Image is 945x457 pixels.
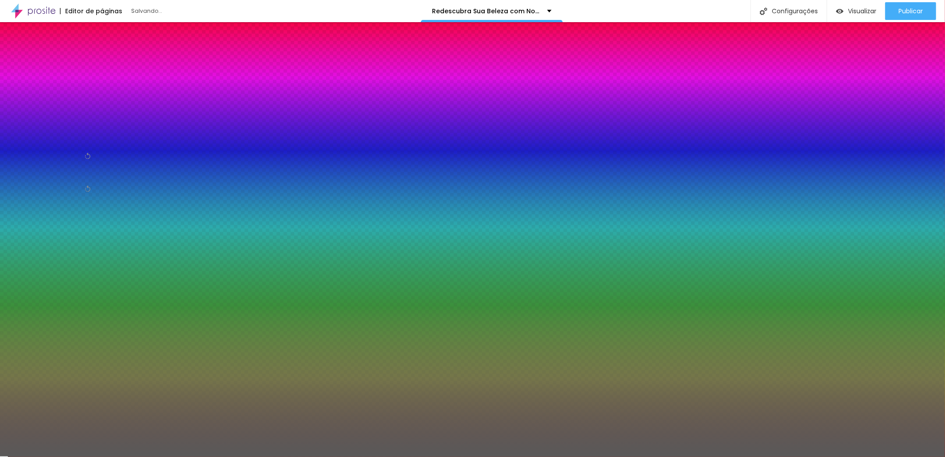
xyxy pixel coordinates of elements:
span: Publicar [898,8,923,15]
button: Publicar [885,2,936,20]
button: Visualizar [827,2,885,20]
p: Redescubra Sua Beleza com Nosso Ensaio Feminino! [432,8,541,14]
div: Salvando... [131,8,233,14]
div: Editor de páginas [60,8,122,14]
img: view-1.svg [836,8,844,15]
span: Visualizar [848,8,876,15]
img: Icone [760,8,767,15]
